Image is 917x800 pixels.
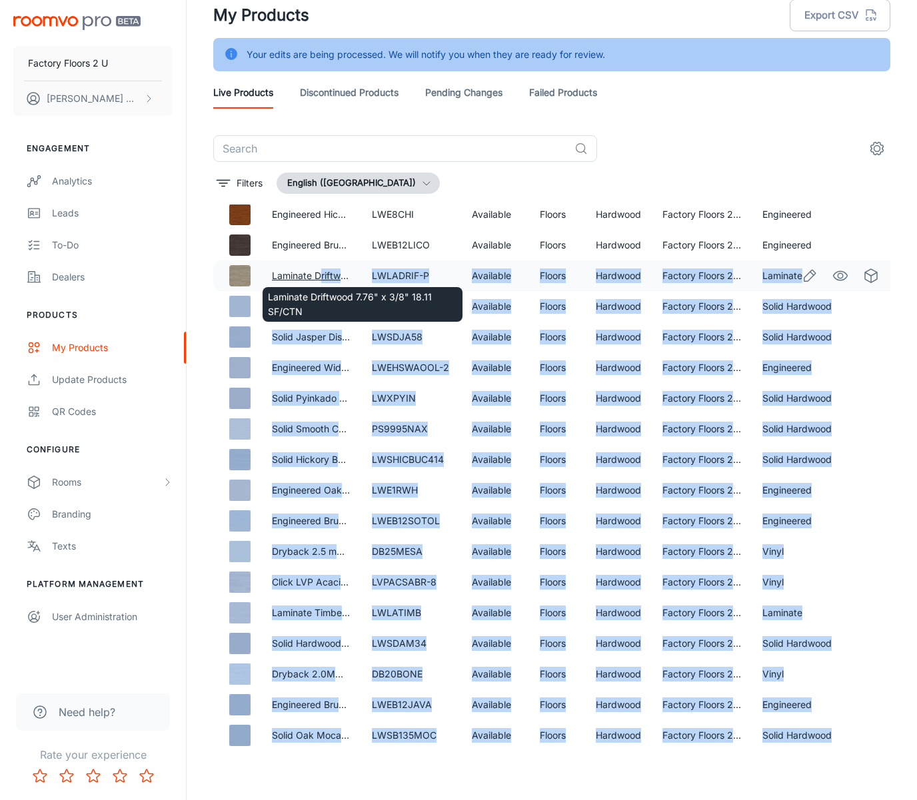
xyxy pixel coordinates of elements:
td: DB25MESA [361,536,461,567]
td: Floors [529,260,585,291]
td: Solid Hardwood [752,291,842,322]
button: Rate 1 star [27,763,53,789]
a: Solid Smooth Cabin Grade Red Oak Natural 3 1/4" x 3/4" 25 SF/CTN [272,423,573,434]
td: LWE8CHI [361,199,461,230]
td: Hardwood [585,506,652,536]
td: Available [461,536,529,567]
td: Factory Floors 2 U [652,383,752,414]
td: Factory Floors 2 U [652,751,752,781]
div: My Products [52,340,173,355]
td: Hardwood [585,536,652,567]
td: Factory Floors 2 U [652,567,752,598]
td: Floors [529,720,585,751]
td: Floors [529,536,585,567]
td: Available [461,230,529,260]
td: Available [461,291,529,322]
td: Available [461,598,529,628]
td: Solid Hardwood [752,322,842,352]
td: Floors [529,598,585,628]
td: Floors [529,322,585,352]
td: LWLATIMB [361,598,461,628]
td: Factory Floors 2 U [652,414,752,444]
td: Floors [529,506,585,536]
td: Vinyl [752,536,842,567]
td: LWSB135MOC [361,720,461,751]
td: LWE8AZT-2 [361,751,461,781]
td: Hardwood [585,291,652,322]
div: Rooms [52,475,162,490]
a: Solid Hickory Buckskin 3/4 x 4 1/4 [272,454,423,465]
div: Update Products [52,372,173,387]
a: Laminate Driftwood 7.76" x 3/8" 18.11 SF/CTN [272,270,473,281]
img: Roomvo PRO Beta [13,16,141,30]
td: Floors [529,628,585,659]
a: Engineered Oak Rawhide 5" x 3/8" 29.52 SF/CTN [272,484,491,496]
td: Factory Floors 2 U [652,506,752,536]
td: LVPACSABR-8 [361,567,461,598]
td: LWXPYIN [361,383,461,414]
td: Laminate [752,598,842,628]
td: Available [461,720,529,751]
td: Floors [529,689,585,720]
td: Engineered [752,751,842,781]
td: Factory Floors 2 U [652,659,752,689]
td: LWEHSWAOOL-2 [361,352,461,383]
a: See in Visualizer [829,264,852,287]
td: Hardwood [585,567,652,598]
td: Factory Floors 2 U [652,720,752,751]
td: Available [461,383,529,414]
td: Hardwood [585,322,652,352]
button: Factory Floors 2 U [13,46,173,81]
a: Failed Products [529,77,597,109]
h1: My Products [213,3,309,27]
button: English ([GEOGRAPHIC_DATA]) [277,173,440,194]
td: Solid Hardwood [752,414,842,444]
a: Solid Hardwood Amber Distressed 4 3/4" x 3/4" 21.87 SF/CTN [272,637,548,649]
a: Click LVP Acacia Samba Brown 7" x 48" 18.91 SF/CTN [272,576,512,588]
td: Hardwood [585,352,652,383]
td: Available [461,260,529,291]
td: Available [461,659,529,689]
a: Laminate Timberline 7.67" x 5/16" 20.61 SF/CTN [272,607,484,618]
td: Hardwood [585,659,652,689]
td: Available [461,628,529,659]
td: Floors [529,444,585,475]
p: Rate your experience [11,747,175,763]
td: LWEB12JAVA [361,689,461,720]
td: Hardwood [585,751,652,781]
td: Available [461,689,529,720]
td: Solid Hardwood [752,444,842,475]
td: Factory Floors 2 U [652,475,752,506]
a: Dryback 2.0MM Bone 6.1" x 48" 49.03 SF/CTN *CLEARANCE* [272,668,552,679]
a: Dryback 2.5 mm Mesa 6.1" x 48" 40.86 SF/CTN [272,546,484,557]
td: Available [461,322,529,352]
div: Your edits are being processed. We will notify you when they are ready for review. [247,42,605,67]
td: Engineered [752,199,842,230]
div: QR Codes [52,404,173,419]
td: Engineered [752,689,842,720]
a: Solid Oak Moca 3 1/2" x 3/4" 26.13 SF/CTN [272,729,465,741]
div: Texts [52,539,173,554]
div: Branding [52,507,173,522]
td: Engineered [752,475,842,506]
td: Factory Floors 2 U [652,536,752,567]
td: Factory Floors 2 U [652,689,752,720]
td: LWSDJA58 [361,322,461,352]
td: Engineered [752,506,842,536]
td: Solid Hardwood [752,383,842,414]
td: LWSHICBUC414 [361,444,461,475]
td: Factory Floors 2 U [652,199,752,230]
td: LWEB12SOTOL [361,506,461,536]
a: Engineered Brushed Oak Sotol 7 1/2" X 1/2" 23.32 SF/CTN [272,515,530,526]
td: DB20BONE [361,659,461,689]
td: Floors [529,475,585,506]
td: Solid Hardwood [752,720,842,751]
div: User Administration [52,609,173,624]
button: Rate 5 star [133,763,160,789]
td: Floors [529,199,585,230]
input: Search [213,135,569,162]
p: Laminate Driftwood 7.76" x 3/8" 18.11 SF/CTN [268,290,457,319]
td: Available [461,506,529,536]
td: Hardwood [585,475,652,506]
td: Hardwood [585,260,652,291]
